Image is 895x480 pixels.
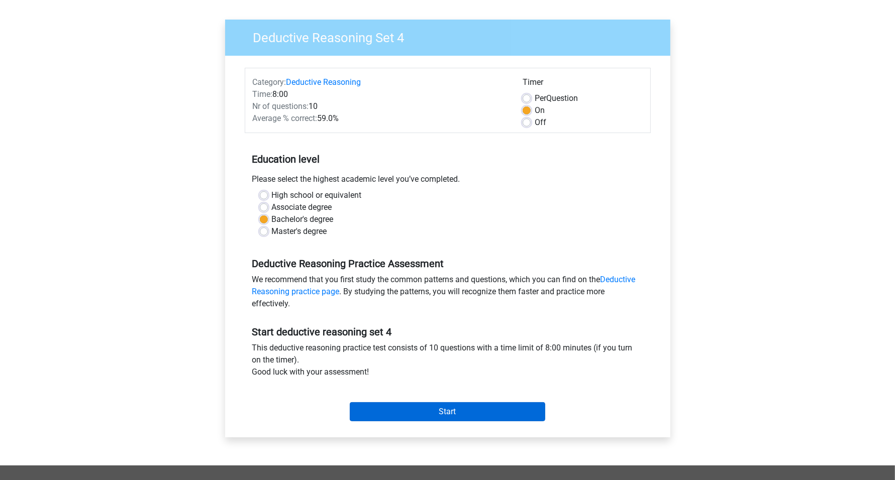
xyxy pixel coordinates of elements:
[272,225,327,237] label: Master's degree
[535,93,546,103] span: Per
[252,258,643,270] h5: Deductive Reasoning Practice Assessment
[253,89,273,99] span: Time:
[245,100,515,112] div: 10
[245,112,515,125] div: 59.0%
[286,77,361,87] a: Deductive Reasoning
[535,116,546,129] label: Off
[253,101,309,111] span: Nr of questions:
[245,342,651,382] div: This deductive reasoning practice test consists of 10 questions with a time limit of 8:00 minutes...
[535,104,545,116] label: On
[272,201,332,213] label: Associate degree
[253,113,318,123] span: Average % correct:
[245,173,651,189] div: Please select the highest academic level you’ve completed.
[535,92,578,104] label: Question
[252,149,643,169] h5: Education level
[350,402,545,421] input: Start
[272,213,334,225] label: Bachelor's degree
[272,189,362,201] label: High school or equivalent
[241,26,663,46] h3: Deductive Reasoning Set 4
[253,77,286,87] span: Category:
[523,76,643,92] div: Timer
[245,88,515,100] div: 8:00
[245,274,651,314] div: We recommend that you first study the common patterns and questions, which you can find on the . ...
[252,326,643,338] h5: Start deductive reasoning set 4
